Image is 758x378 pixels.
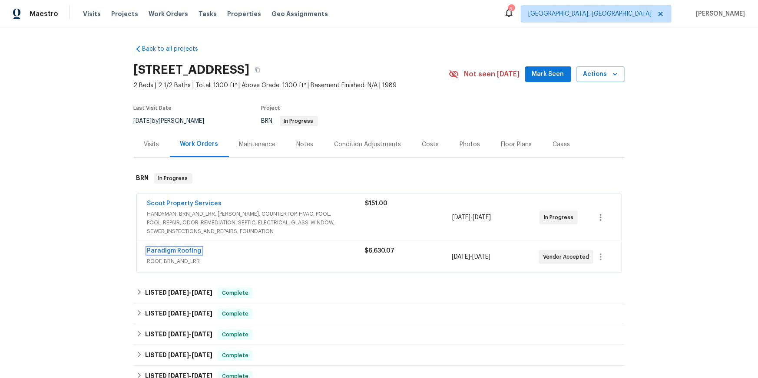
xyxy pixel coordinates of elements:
[199,11,217,17] span: Tasks
[334,140,401,149] div: Condition Adjustments
[134,283,625,303] div: LISTED [DATE]-[DATE]Complete
[168,331,212,337] span: -
[134,116,215,126] div: by [PERSON_NAME]
[525,66,571,82] button: Mark Seen
[134,105,172,111] span: Last Visit Date
[145,350,212,361] h6: LISTED
[297,140,314,149] div: Notes
[472,254,490,260] span: [DATE]
[134,303,625,324] div: LISTED [DATE]-[DATE]Complete
[460,140,480,149] div: Photos
[192,352,212,358] span: [DATE]
[168,289,212,296] span: -
[281,118,317,124] span: In Progress
[192,289,212,296] span: [DATE]
[134,118,152,124] span: [DATE]
[239,140,276,149] div: Maintenance
[365,201,388,207] span: $151.00
[168,352,189,358] span: [DATE]
[83,10,101,18] span: Visits
[149,10,188,18] span: Work Orders
[168,310,212,316] span: -
[147,201,222,207] a: Scout Property Services
[250,62,265,78] button: Copy Address
[508,5,514,14] div: 2
[168,352,212,358] span: -
[134,164,625,192] div: BRN In Progress
[261,118,318,124] span: BRN
[473,214,491,220] span: [DATE]
[134,324,625,345] div: LISTED [DATE]-[DATE]Complete
[134,45,217,53] a: Back to all projects
[192,331,212,337] span: [DATE]
[583,69,618,80] span: Actions
[227,10,261,18] span: Properties
[365,248,395,254] span: $6,630.07
[218,330,252,339] span: Complete
[692,10,745,18] span: [PERSON_NAME]
[145,329,212,340] h6: LISTED
[218,309,252,318] span: Complete
[452,254,470,260] span: [DATE]
[145,309,212,319] h6: LISTED
[544,213,577,222] span: In Progress
[452,214,470,220] span: [DATE]
[111,10,138,18] span: Projects
[134,66,250,74] h2: [STREET_ADDRESS]
[452,253,490,261] span: -
[144,140,159,149] div: Visits
[271,10,328,18] span: Geo Assignments
[136,173,149,184] h6: BRN
[543,253,592,261] span: Vendor Accepted
[532,69,564,80] span: Mark Seen
[192,310,212,316] span: [DATE]
[576,66,625,82] button: Actions
[147,257,365,266] span: ROOF, BRN_AND_LRR
[218,351,252,360] span: Complete
[168,331,189,337] span: [DATE]
[218,289,252,297] span: Complete
[134,81,449,90] span: 2 Beds | 2 1/2 Baths | Total: 1300 ft² | Above Grade: 1300 ft² | Basement Finished: N/A | 1989
[134,345,625,366] div: LISTED [DATE]-[DATE]Complete
[501,140,532,149] div: Floor Plans
[261,105,281,111] span: Project
[464,70,520,79] span: Not seen [DATE]
[168,310,189,316] span: [DATE]
[422,140,439,149] div: Costs
[180,140,218,148] div: Work Orders
[553,140,570,149] div: Cases
[528,10,652,18] span: [GEOGRAPHIC_DATA], [GEOGRAPHIC_DATA]
[168,289,189,296] span: [DATE]
[145,288,212,298] h6: LISTED
[452,213,491,222] span: -
[147,248,202,254] a: Paradigm Roofing
[30,10,58,18] span: Maestro
[147,210,365,236] span: HANDYMAN, BRN_AND_LRR, [PERSON_NAME], COUNTERTOP, HVAC, POOL, POOL_REPAIR, ODOR_REMEDIATION, SEPT...
[155,174,192,183] span: In Progress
